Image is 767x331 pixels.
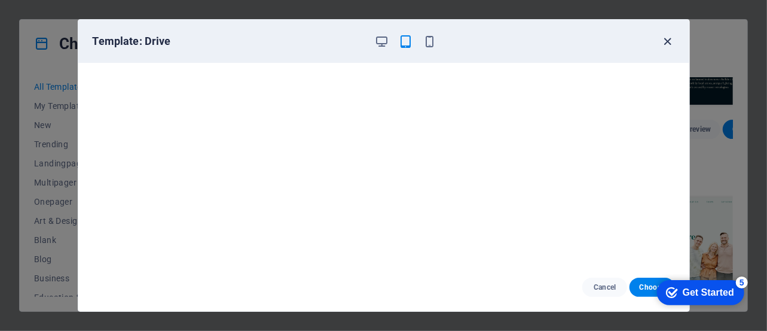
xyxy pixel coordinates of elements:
button: Cancel [582,278,627,297]
span: Cancel [592,283,618,292]
h6: Template: Drive [93,34,365,48]
div: 5 [88,2,100,14]
button: Choose [630,278,674,297]
span: Choose [639,283,665,292]
div: Get Started [35,13,87,24]
div: Get Started 5 items remaining, 0% complete [10,6,97,31]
